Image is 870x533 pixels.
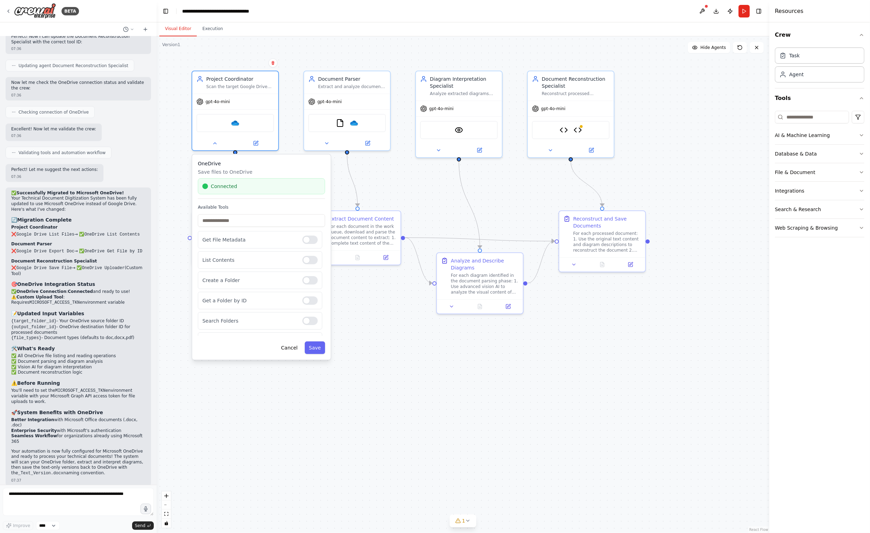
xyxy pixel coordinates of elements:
strong: Seamless Workflow [11,434,57,439]
p: Get File Metadata [202,236,297,243]
strong: Successfully Migrated to Microsoft OneDrive! [16,190,124,195]
code: MICROSOFT_ACCESS_TKN [29,300,80,305]
code: OneDrive Uploader [82,266,124,271]
span: gpt-4o-mini [206,99,230,105]
strong: Better Integration [11,418,54,423]
label: Available Tools [198,204,325,210]
strong: OneDrive Integration Status [17,281,95,287]
img: VisionTool [455,126,463,134]
img: Logo [14,3,56,19]
code: MICROSOFT_ACCESS_TKN [55,389,106,394]
g: Edge from 41dfc562-a867-4eef-b4c4-3d53784f8f4a to f052933f-fbb7-4e36-ac30-cb147b59437d [528,238,555,287]
div: For each diagram identified in the document parsing phase: 1. Use advanced vision AI to analyze t... [451,273,519,295]
div: Project Coordinator [206,75,274,82]
div: Document ParserExtract and analyze document content from {file_types} files, identifying text con... [303,71,391,151]
button: Open in side panel [496,302,520,311]
div: Extract Document ContentFor each document in the work queue, download and parse the document cont... [314,210,401,265]
h3: 🛠️ [11,345,145,352]
strong: Migration Complete [17,217,72,223]
p: Get a Folder by ID [202,297,297,304]
code: _Text_Version.docx [18,471,64,476]
button: Hide right sidebar [754,6,764,16]
code: OneDrive List Contents [85,232,140,237]
button: Open in side panel [460,146,499,154]
button: fit view [162,510,171,519]
h3: OneDrive [198,160,325,167]
strong: Connected [68,289,93,294]
div: Extract Document Content [329,215,394,222]
button: Web Scraping & Browsing [775,219,864,237]
div: Diagram Interpretation Specialist [430,75,498,89]
h3: ⚠️ [11,380,145,387]
img: OneDrive [350,119,358,127]
img: Document Reconstructor [560,126,568,134]
div: BETA [62,7,79,15]
strong: System Benefits with OneDrive [17,410,103,416]
code: {file_types} [11,336,41,341]
h3: 🔄 [11,216,145,223]
a: React Flow attribution [749,528,768,532]
g: Edge from 4d25d1ce-3084-49b7-8c21-7a5bf934a18a to 41dfc562-a867-4eef-b4c4-3d53784f8f4a [405,234,432,287]
div: Project CoordinatorScan the target Google Drive folder {target_folder_id} and create a comprehens... [192,71,279,151]
div: Reconstruct and Save Documents [573,215,641,229]
li: with Microsoft Office documents (.docx, .doc) [11,418,145,428]
span: Hide Agents [700,45,726,50]
div: Reconstruct and Save DocumentsFor each processed document: 1. Use the original text content and d... [559,210,646,272]
div: Crew [775,45,864,88]
g: Edge from 6cce09ee-f46a-4aec-bd1d-5c37efa19e47 to 41dfc562-a867-4eef-b4c4-3d53784f8f4a [455,161,483,249]
button: Save [305,341,325,354]
h4: Resources [775,7,804,15]
span: gpt-4o-mini [541,106,566,111]
button: Send [132,521,154,530]
button: Crew [775,25,864,45]
nav: breadcrumb [182,8,261,15]
div: Agent [789,71,804,78]
strong: Document Parser [11,242,52,246]
button: Hide left sidebar [161,6,171,16]
button: Integrations [775,182,864,200]
strong: Before Running [17,381,60,386]
img: OneDrive [231,119,239,127]
strong: What's Ready [17,346,55,352]
p: Excellent! Now let me validate the crew: [11,127,96,132]
g: Edge from ffa11040-1890-4e9f-aff8-c204cd769de8 to 4d25d1ce-3084-49b7-8c21-7a5bf934a18a [344,154,361,207]
div: Version 1 [162,42,180,48]
p: Perfect! Let me suggest the next actions: [11,167,98,173]
code: {output_folder_id} [11,325,57,330]
button: toggle interactivity [162,519,171,528]
button: Search & Research [775,200,864,218]
div: Analyze and Describe Diagrams [451,257,519,271]
strong: Document Reconstruction Specialist [11,259,97,264]
h3: 📝 [11,310,145,317]
button: Start a new chat [140,25,151,34]
span: Updating agent Document Reconstruction Specialist [19,63,128,69]
div: Document Reconstruction SpecialistReconstruct processed documents by replacing diagrams with thei... [527,71,614,158]
img: OneDrive Uploader [574,126,582,134]
p: Perfect! Now I can update the Document Reconstruction Specialist with the correct tool ID: [11,34,145,45]
g: Edge from 0d11cdad-e53e-4296-b221-a6ff66bed2d7 to f052933f-fbb7-4e36-ac30-cb147b59437d [567,161,606,207]
img: FileReadTool [336,119,344,127]
button: Database & Data [775,145,864,163]
span: Improve [13,523,30,528]
span: gpt-4o-mini [429,106,454,111]
div: 07:36 [11,174,98,179]
li: for organizations already using Microsoft 365 [11,434,145,445]
span: Send [135,523,145,528]
div: Extract and analyze document content from {file_types} files, identifying text content and locati... [318,84,386,89]
button: Open in side panel [571,146,611,154]
span: Connected [211,183,237,190]
p: List Contents [202,257,297,264]
strong: Custom Upload Tool [16,295,63,300]
button: Click to speak your automation idea [141,504,151,514]
p: ✅ All OneDrive file listing and reading operations ✅ Document parsing and diagram analysis ✅ Visi... [11,354,145,375]
p: Save files to OneDrive [198,168,325,175]
li: ❌ → ✅ [11,232,145,238]
div: Reconstruct processed documents by replacing diagrams with their textual descriptions and save th... [542,91,610,96]
p: Your Technical Document Digitization System has been fully updated to use Microsoft OneDrive inst... [11,196,145,212]
p: You'll need to set the environment variable with your Microsoft Graph API access token for file u... [11,388,145,405]
div: For each document in the work queue, download and parse the document content to extract: 1. Compl... [329,224,396,246]
div: Diagram Interpretation SpecialistAnalyze extracted diagrams using advanced vision AI to create de... [415,71,503,158]
button: Cancel [277,341,302,354]
div: For each processed document: 1. Use the original text content and diagram descriptions to reconst... [573,231,641,253]
div: 07:36 [11,133,96,138]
